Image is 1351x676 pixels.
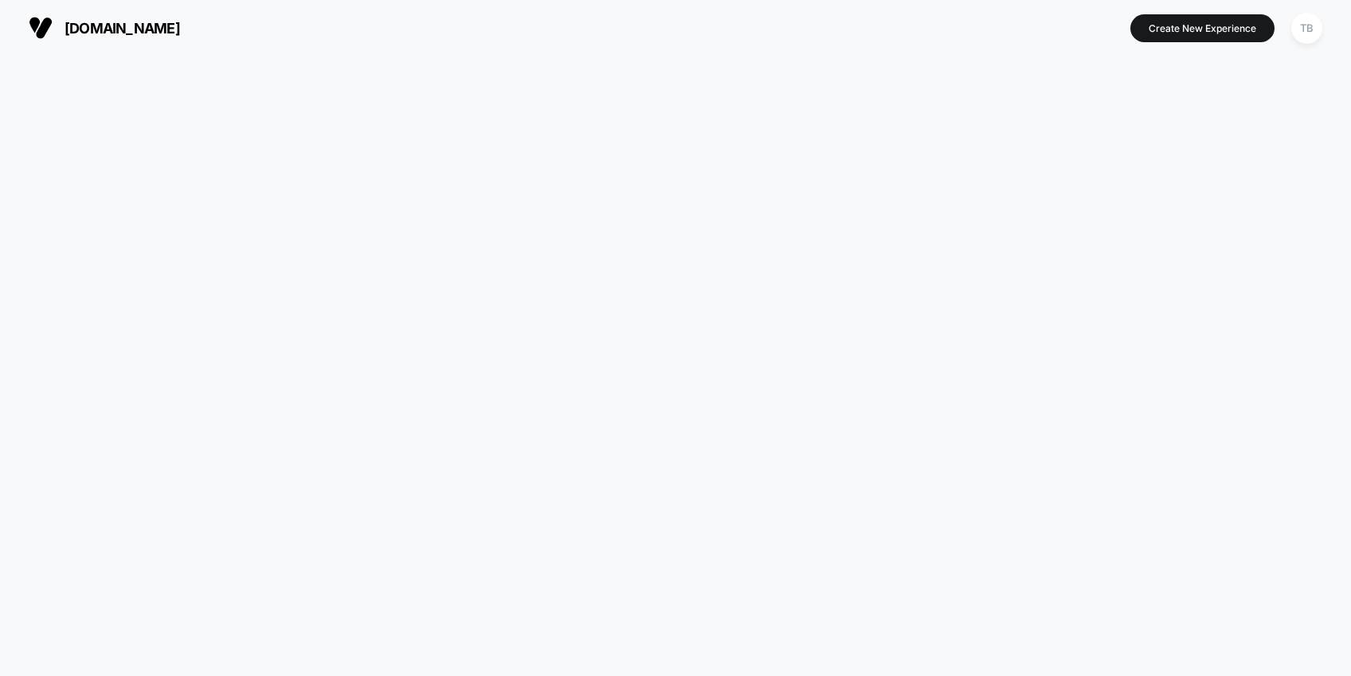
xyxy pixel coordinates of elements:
button: Create New Experience [1130,14,1275,42]
div: TB [1291,13,1322,44]
button: TB [1286,12,1327,45]
button: [DOMAIN_NAME] [24,15,185,41]
span: [DOMAIN_NAME] [65,20,180,37]
img: Visually logo [29,16,53,40]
